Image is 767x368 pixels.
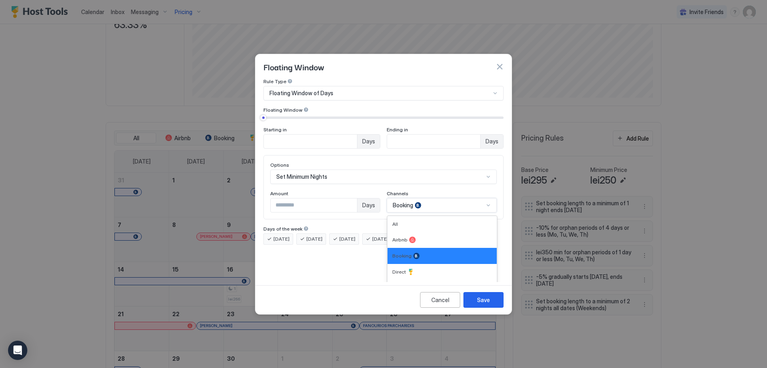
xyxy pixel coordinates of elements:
[263,61,324,73] span: Floating Window
[485,138,498,145] span: Days
[270,162,289,168] span: Options
[269,90,333,97] span: Floating Window of Days
[463,292,504,308] button: Save
[362,138,375,145] span: Days
[392,221,398,227] span: All
[263,127,287,133] span: Starting in
[270,190,288,196] span: Amount
[392,253,412,259] span: Booking
[362,202,375,209] span: Days
[306,235,322,243] span: [DATE]
[273,235,290,243] span: [DATE]
[8,341,27,360] div: Open Intercom Messenger
[387,135,480,148] input: Input Field
[420,292,460,308] button: Cancel
[263,78,286,84] span: Rule Type
[392,269,406,275] span: Direct
[393,202,413,209] span: Booking
[392,237,408,243] span: Airbnb
[477,296,490,304] div: Save
[263,107,302,113] span: Floating Window
[387,127,408,133] span: Ending in
[339,235,355,243] span: [DATE]
[271,198,357,212] input: Input Field
[431,296,449,304] div: Cancel
[276,173,327,180] span: Set Minimum Nights
[263,226,302,232] span: Days of the week
[372,235,388,243] span: [DATE]
[264,135,357,148] input: Input Field
[387,190,408,196] span: Channels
